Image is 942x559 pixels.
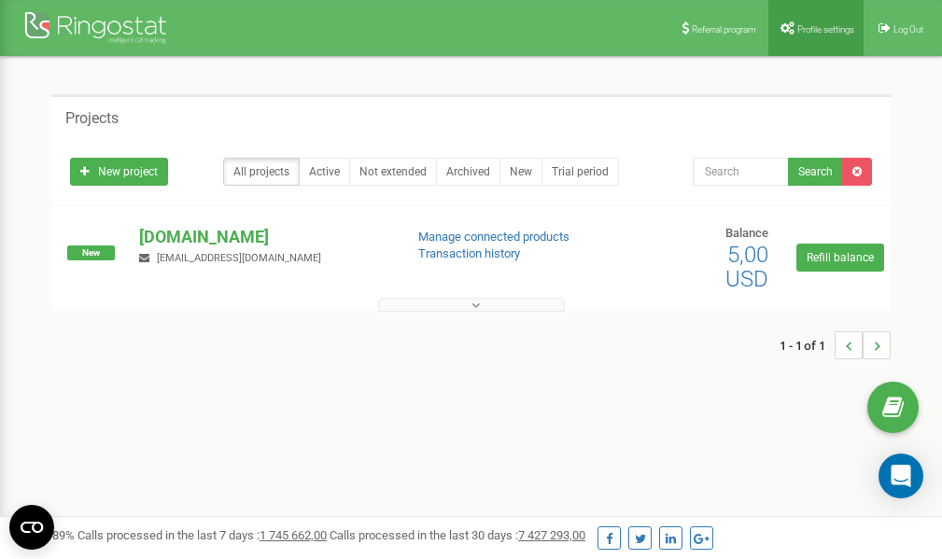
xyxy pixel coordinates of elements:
a: Not extended [349,158,437,186]
nav: ... [780,313,891,378]
button: Open CMP widget [9,505,54,550]
p: [DOMAIN_NAME] [139,225,387,249]
a: Refill balance [796,244,884,272]
span: 5,00 USD [725,242,768,292]
input: Search [693,158,789,186]
span: Calls processed in the last 30 days : [330,528,585,542]
span: Profile settings [797,24,854,35]
span: Log Out [893,24,923,35]
a: Archived [436,158,500,186]
a: New project [70,158,168,186]
a: Trial period [541,158,619,186]
span: Referral program [692,24,756,35]
u: 7 427 293,00 [518,528,585,542]
a: All projects [223,158,300,186]
a: Manage connected products [418,230,569,244]
u: 1 745 662,00 [260,528,327,542]
span: Calls processed in the last 7 days : [77,528,327,542]
span: New [67,245,115,260]
span: [EMAIL_ADDRESS][DOMAIN_NAME] [157,252,321,264]
span: 1 - 1 of 1 [780,331,835,359]
button: Search [788,158,843,186]
a: Active [299,158,350,186]
h5: Projects [65,110,119,127]
span: Balance [725,226,768,240]
a: New [499,158,542,186]
div: Open Intercom Messenger [879,454,923,498]
a: Transaction history [418,246,520,260]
